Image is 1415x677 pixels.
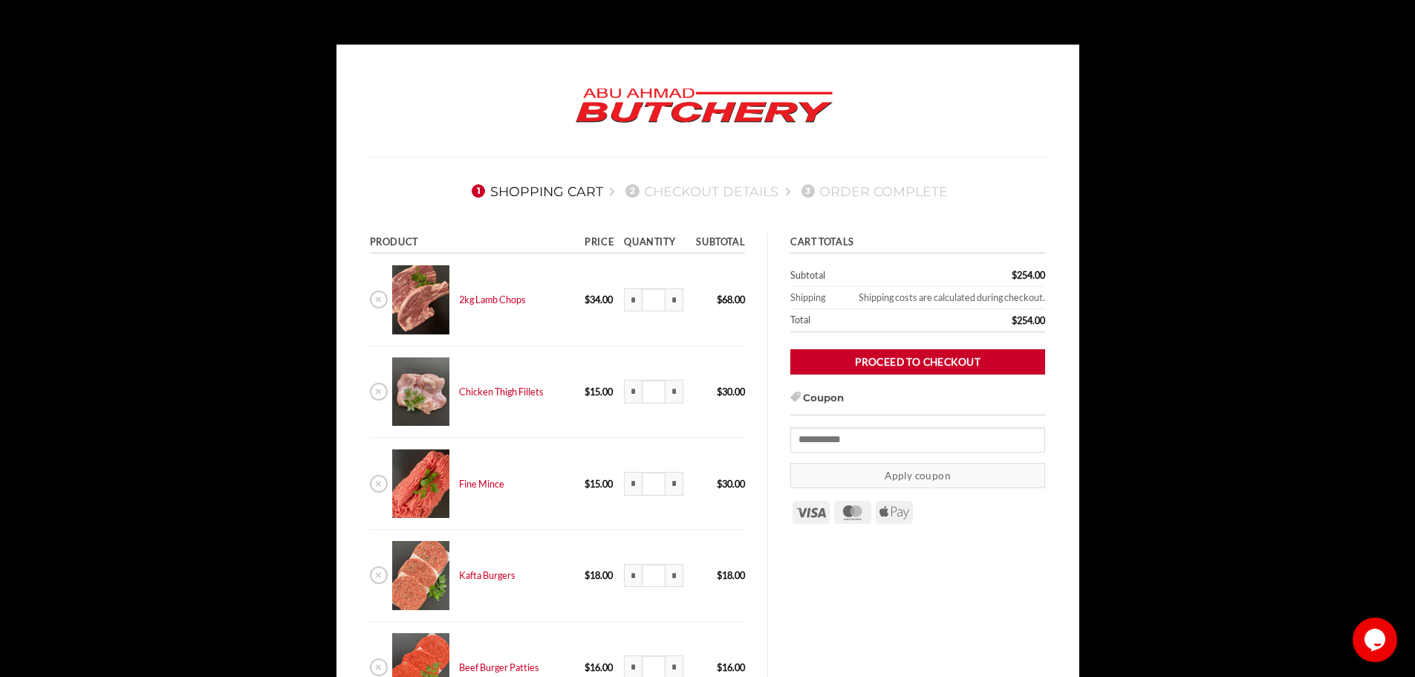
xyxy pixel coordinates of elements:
[1012,314,1045,326] bdi: 254.00
[624,288,642,312] input: Reduce quantity of 2kg Lamb Chops
[624,564,642,588] input: Reduce quantity of Kafta Burgers
[459,294,526,305] a: 2kg Lamb Chops
[666,564,683,588] input: Increase quantity of Kafta Burgers
[717,386,745,398] bdi: 30.00
[621,184,778,199] a: 2Checkout details
[580,233,619,254] th: Price
[585,294,590,305] span: $
[585,661,590,673] span: $
[790,463,1045,489] button: Apply coupon
[790,233,1045,254] th: Cart totals
[790,287,834,309] th: Shipping
[585,386,590,398] span: $
[1012,314,1017,326] span: $
[717,661,722,673] span: $
[717,478,722,490] span: $
[666,380,683,404] input: Increase quantity of Chicken Thigh Fillets
[585,569,590,581] span: $
[717,661,745,673] bdi: 16.00
[1012,269,1017,281] span: $
[624,380,642,404] input: Reduce quantity of Chicken Thigh Fillets
[619,233,690,254] th: Quantity
[370,291,388,308] a: Remove 2kg Lamb Chops from cart
[790,309,920,333] th: Total
[459,569,515,581] a: Kafta Burgers
[642,380,666,404] input: Product quantity
[585,569,613,581] bdi: 18.00
[1012,269,1045,281] bdi: 254.00
[717,478,745,490] bdi: 30.00
[717,569,722,581] span: $
[666,472,683,496] input: Increase quantity of Fine Mince
[585,478,613,490] bdi: 15.00
[717,294,745,305] bdi: 68.00
[642,564,666,588] input: Product quantity
[642,472,666,496] input: Product quantity
[370,475,388,493] a: Remove Fine Mince from cart
[585,661,613,673] bdi: 16.00
[585,386,613,398] bdi: 15.00
[392,541,449,610] img: Cart
[717,386,722,398] span: $
[370,383,388,401] a: Remove Chicken Thigh Fillets from cart
[392,357,449,427] img: Cart
[459,386,544,398] a: Chicken Thigh Fillets
[563,78,845,135] img: Abu Ahmad Butchery
[467,184,603,199] a: 1Shopping Cart
[642,288,666,312] input: Product quantity
[790,499,915,524] div: Payment icons
[472,184,485,198] span: 1
[459,478,504,490] a: Fine Mince
[370,658,388,676] a: Remove Beef Burger Patties from cart
[1353,618,1400,662] iframe: chat widget
[392,449,449,518] img: Cart
[834,287,1045,309] td: Shipping costs are calculated during checkout.
[370,566,388,584] a: Remove Kafta Burgers from cart
[690,233,745,254] th: Subtotal
[392,265,449,334] img: Cart
[459,661,539,673] a: Beef Burger Patties
[717,569,745,581] bdi: 18.00
[370,233,580,254] th: Product
[624,472,642,496] input: Reduce quantity of Fine Mince
[585,294,613,305] bdi: 34.00
[666,288,683,312] input: Increase quantity of 2kg Lamb Chops
[790,391,1045,416] h3: Coupon
[370,172,1046,210] nav: Checkout steps
[717,294,722,305] span: $
[790,349,1045,375] a: Proceed to checkout
[585,478,590,490] span: $
[790,265,920,287] th: Subtotal
[625,184,639,198] span: 2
